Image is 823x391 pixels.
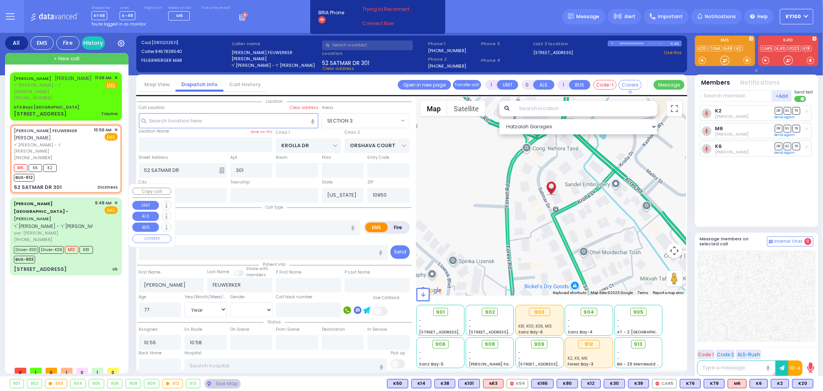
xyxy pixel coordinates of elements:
[46,368,57,374] span: 0
[758,38,818,44] label: KJFD
[775,125,782,132] span: DR
[469,355,471,361] span: -
[390,245,410,259] button: Send
[715,108,722,114] a: K2
[784,107,791,114] span: SO
[534,41,608,47] label: Last 3 location
[704,379,725,388] div: BLS
[769,240,773,244] img: comment-alt.png
[184,326,202,333] label: En Route
[262,99,287,104] span: Location
[568,318,570,323] span: -
[5,36,28,50] div: All
[176,81,223,88] a: Dispatch info
[728,379,747,388] div: ALS KJ
[802,46,812,51] a: K18
[139,113,318,128] input: Search location here
[544,173,558,196] div: AVRUM FEUWERKER
[593,80,617,90] button: Code-1
[362,20,423,27] a: Connect Now
[619,80,642,90] button: Covered
[14,256,35,263] span: BUS-903
[276,269,301,275] label: P First Name
[469,323,471,329] span: -
[529,308,550,316] div: 903
[617,318,620,323] span: -
[246,266,268,272] small: Share with
[367,155,389,161] label: Entry Code
[322,326,345,333] label: Destination
[184,350,201,356] label: Hospital
[322,155,331,161] label: Floor
[139,105,165,111] label: Call Location
[750,379,768,388] div: K6
[365,223,388,232] label: EMS
[418,286,444,296] img: Google
[617,355,620,361] span: -
[515,294,565,304] span: K81, K101, K38, M13
[705,13,736,20] span: Notifications
[65,246,78,254] span: M13
[322,50,425,57] label: Location
[152,39,178,46] span: [0811202511]
[207,269,229,275] label: Last Name
[531,379,554,388] div: K165
[411,379,431,388] div: K14
[387,379,408,388] div: BLS
[14,223,102,229] span: ר' [PERSON_NAME] - ר' [PERSON_NAME]
[775,46,788,51] a: KJFD
[250,129,272,134] label: Save as POI
[788,46,801,51] a: FD23
[367,326,387,333] label: In Service
[671,41,682,46] div: K-48
[362,6,423,13] span: Trying to Reconnect...
[723,46,734,51] a: K48
[775,107,782,114] span: DR
[345,269,370,275] label: P Last Name
[132,223,159,232] button: BUS
[735,46,743,51] a: K2
[775,143,782,150] span: DR
[411,379,431,388] div: BLS
[419,318,422,323] span: -
[775,150,795,155] a: Send again
[14,201,68,222] a: [PERSON_NAME]
[786,13,801,20] span: Ky100
[469,329,542,335] span: [STREET_ADDRESS][PERSON_NAME]
[141,39,229,46] label: Cad:
[230,326,249,333] label: On Scene
[695,38,755,44] label: EMS
[95,200,112,206] span: 9:48 AM
[715,114,749,119] span: Shmiel Dovid Friedrich
[112,266,118,272] div: ob
[514,101,657,116] input: Search location
[105,206,118,214] span: EMS
[667,243,682,258] button: Map camera controls
[715,149,749,155] span: Shimon Leiberman
[132,235,171,243] button: COVERED
[82,36,105,50] a: History
[435,340,446,348] span: 906
[139,155,169,161] label: Street Address
[780,9,813,24] button: Ky100
[510,382,514,386] img: red-radio-icon.svg
[793,143,800,150] span: TR
[418,286,444,296] a: Open this area in Google Maps (opens a new window)
[246,272,266,278] span: members
[139,269,161,275] label: First Name
[14,104,79,110] div: UTA Boys [GEOGRAPHIC_DATA]
[697,350,715,359] button: Code 1
[576,13,600,20] span: Message
[469,318,471,323] span: -
[14,201,68,214] span: [PERSON_NAME][GEOGRAPHIC_DATA] -
[628,379,649,388] div: K39
[232,56,319,62] label: [PERSON_NAME]
[757,13,768,20] span: Help
[141,48,229,55] label: Caller:
[322,105,333,111] label: Areas
[518,350,521,355] span: -
[715,143,722,149] a: K6
[276,155,287,161] label: Room
[667,271,682,286] button: Drag Pegman onto the map to open Street View
[483,379,504,388] div: M13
